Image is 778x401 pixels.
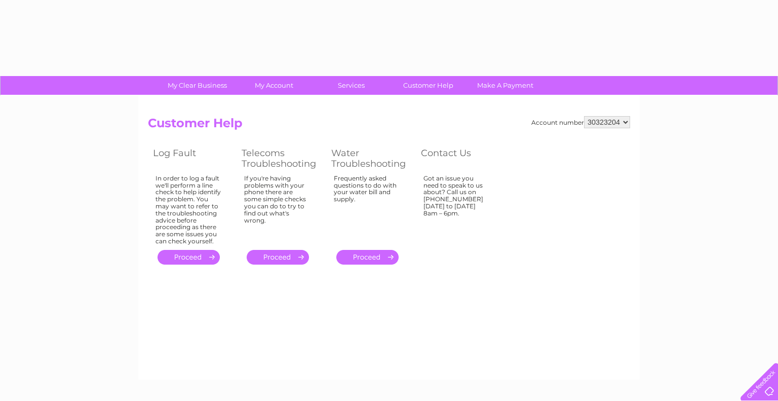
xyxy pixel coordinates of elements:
div: If you're having problems with your phone there are some simple checks you can do to try to find ... [244,175,311,241]
a: My Account [232,76,316,95]
a: Make A Payment [463,76,547,95]
th: Water Troubleshooting [326,145,416,172]
div: In order to log a fault we'll perform a line check to help identify the problem. You may want to ... [155,175,221,245]
a: My Clear Business [155,76,239,95]
a: . [158,250,220,265]
div: Got an issue you need to speak to us about? Call us on [PHONE_NUMBER] [DATE] to [DATE] 8am – 6pm. [423,175,489,241]
h2: Customer Help [148,116,630,135]
th: Log Fault [148,145,237,172]
a: Services [309,76,393,95]
a: . [247,250,309,265]
div: Frequently asked questions to do with your water bill and supply. [334,175,401,241]
a: . [336,250,399,265]
div: Account number [531,116,630,128]
th: Contact Us [416,145,504,172]
a: Customer Help [386,76,470,95]
th: Telecoms Troubleshooting [237,145,326,172]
